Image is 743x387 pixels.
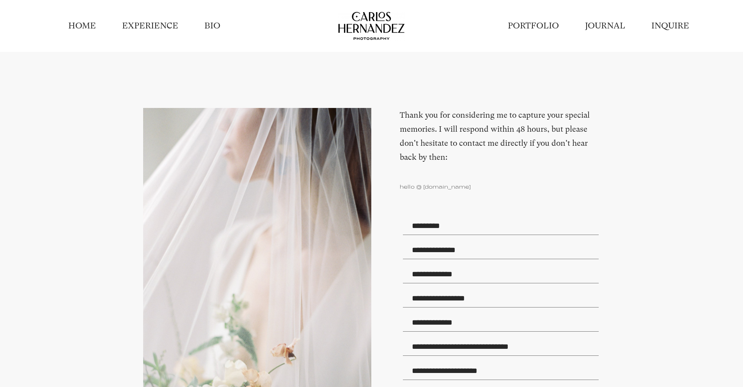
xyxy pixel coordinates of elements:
a: EXPERIENCE [122,20,178,32]
a: BIO [204,20,220,32]
a: INQUIRE [651,20,689,32]
a: PORTFOLIO [508,20,559,32]
div: hello @ [DOMAIN_NAME] [400,184,600,191]
a: HOME [68,20,96,32]
a: JOURNAL [585,20,625,32]
h2: Thank you for considering me to capture your special memories. I will respond within 48 hours, bu... [400,108,600,178]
